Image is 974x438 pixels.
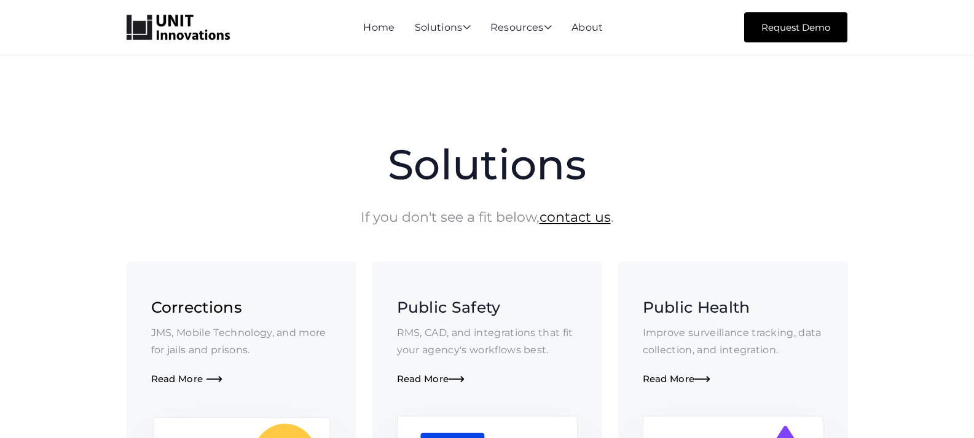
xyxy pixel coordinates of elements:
span:  [463,22,471,32]
h1: Solutions [261,141,714,188]
span:  [544,22,552,32]
div: Read More [151,373,332,385]
p: RMS, CAD, and integrations that fit your agency's workflows best. [397,324,578,359]
span:  [206,375,222,385]
p: If you don't see a fit below, . [261,206,714,229]
div: Resources [490,23,552,34]
a: contact us [540,209,611,225]
div: Read More [643,373,823,385]
div: Resources [490,23,552,34]
a: Request Demo [744,12,847,42]
h3: Corrections [151,296,332,318]
a: Home [363,22,395,33]
span:  [694,375,710,385]
h3: Public Health [643,296,823,318]
iframe: Chat Widget [764,305,974,438]
span:  [449,375,465,385]
p: Improve surveillance tracking, data collection, and integration. [643,324,823,359]
div: Read More [397,373,578,385]
div: Solutions [415,23,471,34]
a: home [127,15,230,41]
div: Solutions [415,23,471,34]
h3: Public Safety [397,296,578,318]
p: JMS, Mobile Technology, and more for jails and prisons. [151,324,332,359]
a: About [571,22,603,33]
